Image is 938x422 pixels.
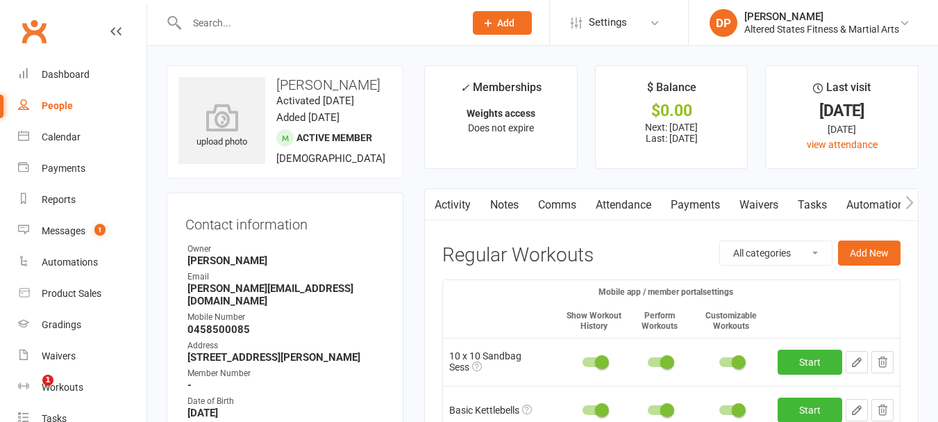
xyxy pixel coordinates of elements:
div: Reports [42,194,76,205]
div: DP [710,9,737,37]
span: 1 [42,375,53,386]
div: $ Balance [647,79,696,104]
strong: Weights access [467,108,535,119]
div: Member Number [187,367,385,380]
a: Product Sales [18,278,146,309]
div: Payments [42,163,85,174]
small: Mobile app / member portal settings [598,287,733,297]
div: Workouts [42,382,83,393]
div: [DATE] [778,122,905,137]
span: Add [497,17,514,29]
div: Automations [42,257,98,268]
a: Payments [18,153,146,184]
div: Address [187,339,385,352]
a: People [18,90,146,122]
strong: - [187,379,385,391]
small: Perform Workouts [642,311,678,331]
p: Next: [DATE] Last: [DATE] [608,122,735,144]
div: Calendar [42,131,81,143]
span: Does not expire [468,122,534,133]
a: Automations [837,189,919,221]
small: Show Workout History [567,311,621,331]
a: Calendar [18,122,146,153]
span: [DEMOGRAPHIC_DATA] [276,152,385,165]
a: Notes [480,189,528,221]
a: Automations [18,247,146,278]
a: Waivers [730,189,788,221]
iframe: Intercom live chat [14,375,47,408]
strong: [PERSON_NAME][EMAIL_ADDRESS][DOMAIN_NAME] [187,282,385,307]
div: Dashboard [42,69,90,80]
h3: Regular Workouts [442,245,594,266]
div: Memberships [460,79,542,104]
button: Add [473,11,532,35]
a: Dashboard [18,59,146,90]
div: [PERSON_NAME] [744,10,899,23]
div: Last visit [813,79,871,104]
a: Waivers [18,341,146,372]
input: Search... [183,13,455,33]
td: 10 x 10 Sandbag Sess [443,338,560,386]
a: Attendance [586,189,661,221]
span: 1 [94,224,106,236]
h3: [PERSON_NAME] [178,77,392,92]
span: Active member [296,132,372,143]
div: Waivers [42,350,76,362]
a: Payments [661,189,730,221]
a: Start [778,350,842,375]
strong: 0458500085 [187,323,385,336]
a: Workouts [18,372,146,403]
time: Added [DATE] [276,111,340,124]
div: Date of Birth [187,395,385,408]
strong: [PERSON_NAME] [187,254,385,267]
h3: Contact information [185,211,385,232]
small: Customizable Workouts [705,311,757,331]
div: Gradings [42,319,81,330]
div: [DATE] [778,104,905,118]
div: Email [187,270,385,284]
strong: [STREET_ADDRESS][PERSON_NAME] [187,351,385,364]
div: $0.00 [608,104,735,118]
div: Product Sales [42,288,101,299]
div: People [42,100,73,111]
a: view attendance [807,139,878,150]
div: Messages [42,225,85,236]
strong: [DATE] [187,407,385,419]
a: Tasks [788,189,837,221]
time: Activated [DATE] [276,95,354,107]
div: upload photo [178,104,265,149]
span: Settings [589,7,627,38]
a: Clubworx [17,14,51,49]
a: Gradings [18,309,146,341]
a: Activity [425,189,480,221]
a: Comms [528,189,586,221]
a: Messages 1 [18,216,146,247]
div: Mobile Number [187,311,385,324]
i: ✓ [460,81,469,95]
button: Add New [838,241,901,266]
div: Altered States Fitness & Martial Arts [744,23,899,35]
div: Owner [187,243,385,256]
a: Reports [18,184,146,216]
